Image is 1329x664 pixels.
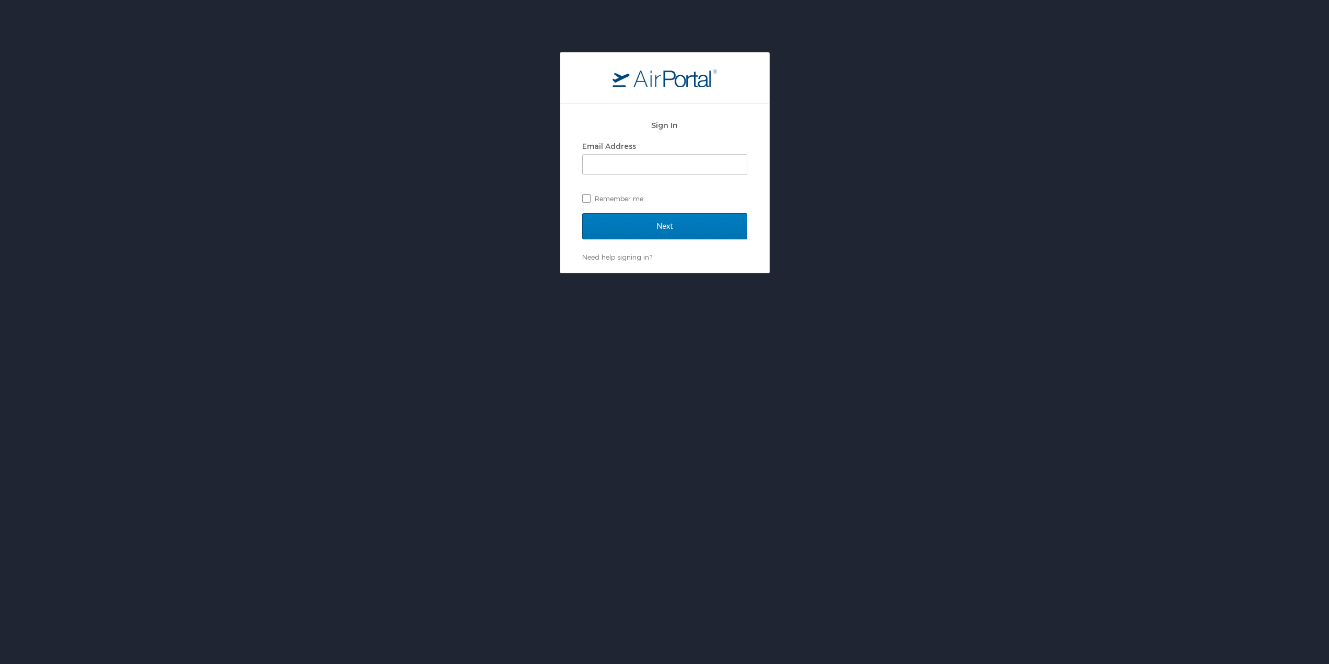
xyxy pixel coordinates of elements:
[582,213,747,239] input: Next
[613,68,717,87] img: logo
[582,119,747,131] h2: Sign In
[582,142,636,150] label: Email Address
[582,253,652,261] a: Need help signing in?
[582,191,747,206] label: Remember me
